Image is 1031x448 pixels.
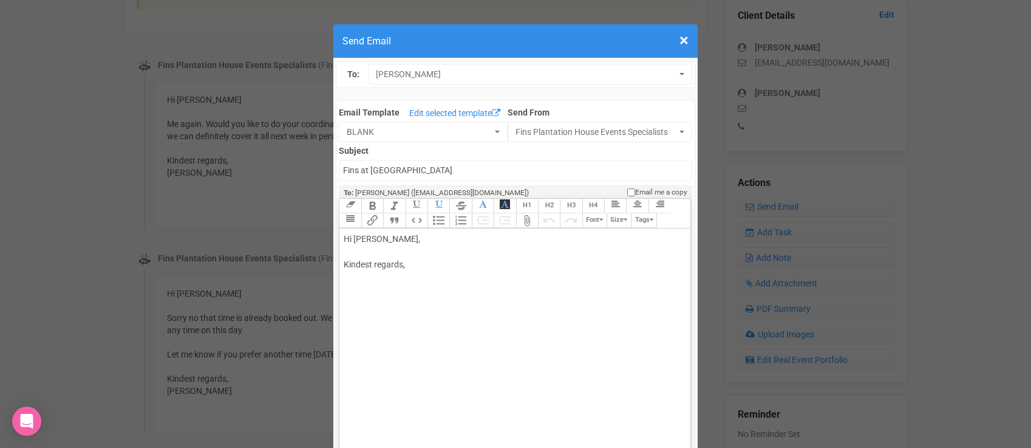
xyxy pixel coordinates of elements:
button: Strikethrough [449,199,471,213]
label: Subject [339,142,692,157]
span: BLANK [347,126,492,138]
button: Quote [383,213,405,228]
label: Send From [508,104,692,119]
button: Code [406,213,427,228]
button: Font Colour [472,199,494,213]
button: Underline [406,199,427,213]
button: Align Center [626,199,648,213]
button: Bullets [427,213,449,228]
h4: Send Email [342,33,689,49]
span: H2 [545,201,554,209]
button: Align Left [604,199,626,213]
label: To: [347,68,359,81]
button: Heading 3 [560,199,582,213]
button: Heading 4 [582,199,604,213]
button: Font [582,213,607,228]
button: Tags [631,213,657,228]
div: Open Intercom Messenger [12,407,41,436]
button: Heading 2 [538,199,560,213]
button: Decrease Level [472,213,494,228]
button: Undo [538,213,560,228]
a: Edit selected template [406,106,503,122]
label: Email Template [339,106,400,119]
button: Link [361,213,383,228]
button: Italic [383,199,405,213]
button: Redo [560,213,582,228]
button: Increase Level [494,213,515,228]
div: Hi [PERSON_NAME], Kindest regards, [344,233,681,297]
button: Numbers [449,213,471,228]
button: Align Right [648,199,670,213]
button: Align Justified [339,213,361,228]
button: Underline Colour [427,199,449,213]
span: Fins Plantation House Events Specialists [515,126,676,138]
span: [PERSON_NAME] ([EMAIL_ADDRESS][DOMAIN_NAME]) [355,188,529,197]
button: Font Background [494,199,515,213]
button: Heading 1 [516,199,538,213]
button: Bold [361,199,383,213]
button: Clear Formatting at cursor [339,199,361,213]
span: H3 [567,201,576,209]
button: Attach Files [516,213,538,228]
span: H1 [523,201,531,209]
strong: To: [344,188,353,197]
span: H4 [589,201,597,209]
span: Email me a copy [635,187,687,198]
span: [PERSON_NAME] [376,68,676,80]
span: × [679,30,689,50]
button: Size [607,213,631,228]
